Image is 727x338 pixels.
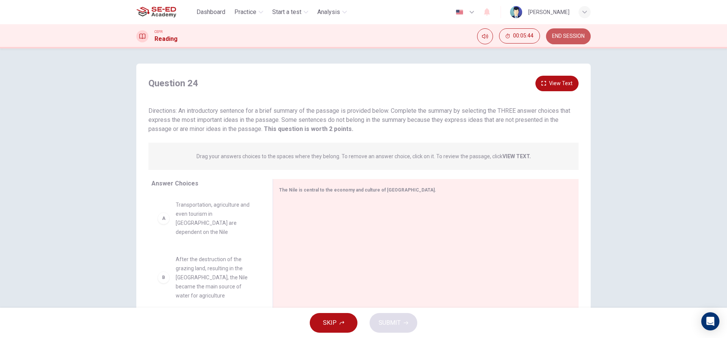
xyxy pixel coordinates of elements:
[314,5,350,19] button: Analysis
[176,255,254,300] span: After the destruction of the grazing land, resulting in the [GEOGRAPHIC_DATA], the Nile became th...
[513,33,534,39] span: 00:05:44
[499,28,540,44] div: Hide
[148,107,570,132] span: Directions: An introductory sentence for a brief summary of the passage is provided below. Comple...
[317,8,340,17] span: Analysis
[323,318,337,328] span: SKIP
[197,153,531,159] p: Drag your answers choices to the spaces where they belong. To remove an answer choice, click on i...
[158,212,170,224] div: A
[136,5,176,20] img: SE-ED Academy logo
[477,28,493,44] div: Mute
[262,125,353,132] strong: This question is worth 2 points.
[136,5,193,20] a: SE-ED Academy logo
[176,200,254,237] span: Transportation, agriculture and even tourism in [GEOGRAPHIC_DATA] are dependent on the Nile
[701,312,719,330] div: Open Intercom Messenger
[154,29,162,34] span: CEFR
[148,77,198,89] h4: Question 24
[279,187,436,193] span: The Nile is central to the economy and culture of [GEOGRAPHIC_DATA].
[552,33,585,39] span: END SESSION
[510,6,522,18] img: Profile picture
[272,8,301,17] span: Start a test
[197,8,225,17] span: Dashboard
[269,5,311,19] button: Start a test
[231,5,266,19] button: Practice
[535,76,579,91] button: View Text
[151,180,198,187] span: Answer Choices
[528,8,569,17] div: [PERSON_NAME]
[234,8,256,17] span: Practice
[154,34,178,44] h1: Reading
[151,249,261,306] div: BAfter the destruction of the grazing land, resulting in the [GEOGRAPHIC_DATA], the Nile became t...
[310,313,357,333] button: SKIP
[151,194,261,243] div: ATransportation, agriculture and even tourism in [GEOGRAPHIC_DATA] are dependent on the Nile
[546,28,591,44] button: END SESSION
[158,271,170,283] div: B
[455,9,464,15] img: en
[193,5,228,19] button: Dashboard
[502,153,531,159] strong: VIEW TEXT.
[499,28,540,44] button: 00:05:44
